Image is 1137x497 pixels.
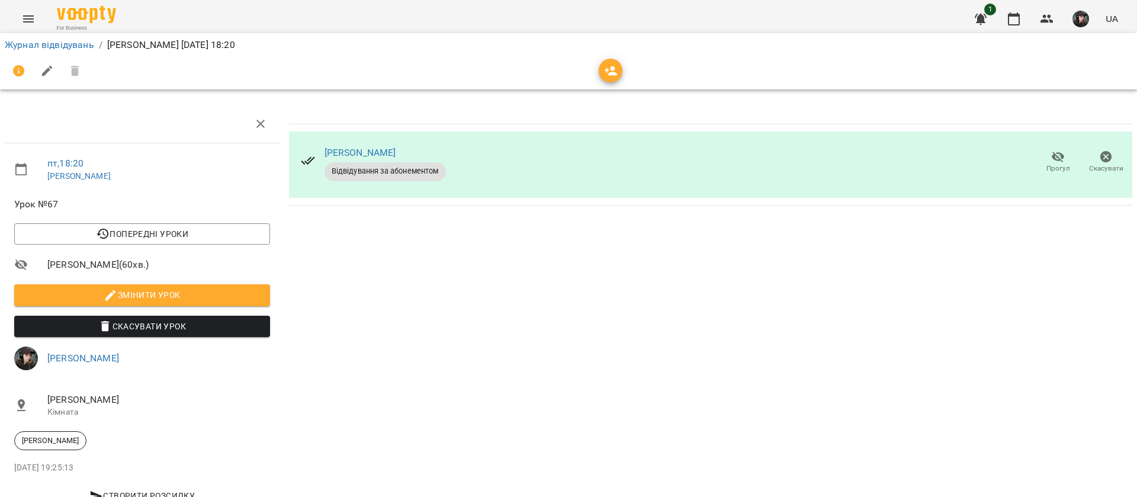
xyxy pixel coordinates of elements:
[1034,146,1082,179] button: Прогул
[325,147,396,158] a: [PERSON_NAME]
[5,39,94,50] a: Журнал відвідувань
[5,38,1132,52] nav: breadcrumb
[14,347,38,370] img: 263e74ab04eeb3646fb982e871862100.jpg
[14,284,270,306] button: Змінити урок
[1082,146,1130,179] button: Скасувати
[14,316,270,337] button: Скасувати Урок
[47,171,111,181] a: [PERSON_NAME]
[14,462,270,474] p: [DATE] 19:25:13
[47,393,270,407] span: [PERSON_NAME]
[24,227,261,241] span: Попередні уроки
[14,197,270,211] span: Урок №67
[1046,163,1070,174] span: Прогул
[47,158,83,169] a: пт , 18:20
[47,258,270,272] span: [PERSON_NAME] ( 60 хв. )
[15,435,86,446] span: [PERSON_NAME]
[24,288,261,302] span: Змінити урок
[107,38,235,52] p: [PERSON_NAME] [DATE] 18:20
[24,319,261,334] span: Скасувати Урок
[1106,12,1118,25] span: UA
[57,6,116,23] img: Voopty Logo
[47,352,119,364] a: [PERSON_NAME]
[325,166,446,177] span: Відвідування за абонементом
[14,431,86,450] div: [PERSON_NAME]
[99,38,102,52] li: /
[14,5,43,33] button: Menu
[1089,163,1123,174] span: Скасувати
[14,223,270,245] button: Попередні уроки
[1072,11,1089,27] img: 263e74ab04eeb3646fb982e871862100.jpg
[47,406,270,418] p: Кімната
[1101,8,1123,30] button: UA
[57,24,116,32] span: For Business
[984,4,996,15] span: 1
